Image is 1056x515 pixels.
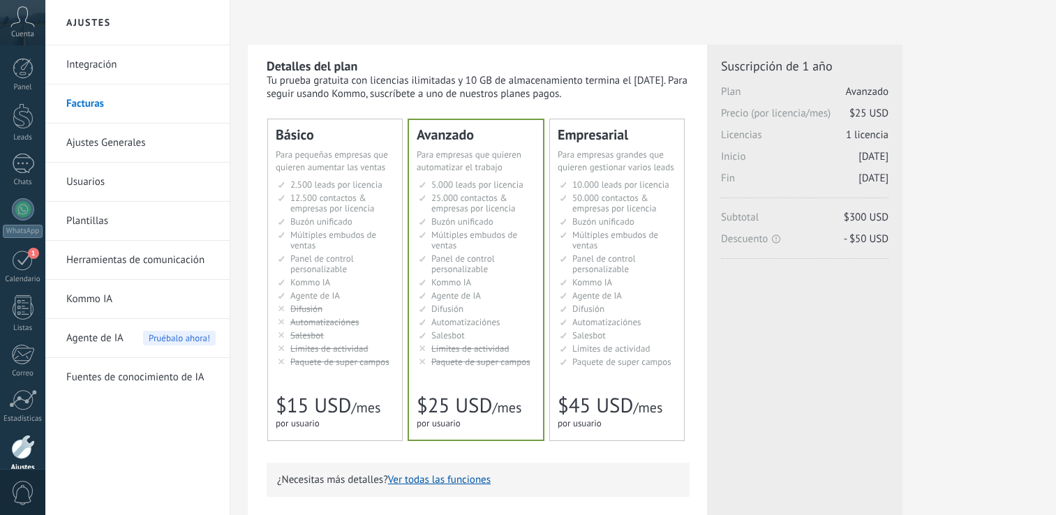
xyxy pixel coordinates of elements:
[3,225,43,238] div: WhatsApp
[290,329,324,341] span: Salesbot
[721,128,888,150] span: Licencias
[66,124,216,163] a: Ajustes Generales
[431,179,523,191] span: 5.000 leads por licencia
[11,30,34,39] span: Cuenta
[431,343,510,354] span: Límites de actividad
[721,150,888,172] span: Inicio
[417,128,535,142] div: Avanzado
[45,241,230,280] li: Herramientas de comunicación
[66,358,216,397] a: Fuentes de conocimiento de IA
[558,417,602,429] span: por usuario
[66,163,216,202] a: Usuarios
[276,417,320,429] span: por usuario
[431,276,471,288] span: Kommo IA
[290,229,376,251] span: Múltiples embudos de ventas
[721,107,888,128] span: Precio (por licencia/mes)
[3,324,43,333] div: Listas
[431,356,530,368] span: Paquete de super campos
[846,85,888,98] span: Avanzado
[431,303,463,315] span: Difusión
[844,211,888,224] span: $300 USD
[572,216,634,227] span: Buzón unificado
[290,253,354,275] span: Panel de control personalizable
[721,232,888,246] span: Descuento
[431,329,465,341] span: Salesbot
[143,331,216,345] span: Pruébalo ahora!
[276,392,351,419] span: $15 USD
[290,216,352,227] span: Buzón unificado
[3,83,43,92] div: Panel
[572,229,658,251] span: Múltiples embudos de ventas
[3,178,43,187] div: Chats
[276,128,394,142] div: Básico
[572,192,656,214] span: 50.000 contactos & empresas por licencia
[66,84,216,124] a: Facturas
[388,473,491,486] button: Ver todas las funciones
[66,202,216,241] a: Plantillas
[417,417,461,429] span: por usuario
[858,150,888,163] span: [DATE]
[45,163,230,202] li: Usuarios
[572,179,669,191] span: 10.000 leads por licencia
[28,248,39,259] span: 1
[572,356,671,368] span: Paquete de super campos
[846,128,888,142] span: 1 licencia
[431,316,500,328] span: Automatizaciónes
[721,172,888,193] span: Fin
[351,398,380,417] span: /mes
[572,329,606,341] span: Salesbot
[431,192,515,214] span: 25.000 contactos & empresas por licencia
[290,192,374,214] span: 12.500 contactos & empresas por licencia
[417,149,521,173] span: Para empresas que quieren automatizar el trabajo
[572,290,622,301] span: Agente de IA
[45,280,230,319] li: Kommo IA
[267,74,690,100] div: Tu prueba gratuita con licencias ilimitadas y 10 GB de almacenamiento termina el [DATE]. Para seg...
[45,84,230,124] li: Facturas
[431,229,517,251] span: Múltiples embudos de ventas
[66,45,216,84] a: Integración
[3,415,43,424] div: Estadísticas
[66,241,216,280] a: Herramientas de comunicación
[3,133,43,142] div: Leads
[290,343,369,354] span: Límites de actividad
[290,303,322,315] span: Difusión
[849,107,888,120] span: $25 USD
[66,280,216,319] a: Kommo IA
[858,172,888,185] span: [DATE]
[276,149,388,173] span: Para pequeñas empresas que quieren aumentar las ventas
[66,319,124,358] span: Agente de IA
[290,179,382,191] span: 2.500 leads por licencia
[277,473,679,486] p: ¿Necesitas más detalles?
[45,319,230,358] li: Agente de IA
[558,392,633,419] span: $45 USD
[290,290,340,301] span: Agente de IA
[572,343,650,354] span: Límites de actividad
[844,232,888,246] span: - $50 USD
[66,319,216,358] a: Agente de IA Pruébalo ahora!
[3,275,43,284] div: Calendario
[558,149,674,173] span: Para empresas grandes que quieren gestionar varios leads
[633,398,662,417] span: /mes
[492,398,521,417] span: /mes
[267,58,357,74] b: Detalles del plan
[431,216,493,227] span: Buzón unificado
[290,316,359,328] span: Automatizaciónes
[417,392,492,419] span: $25 USD
[3,463,43,472] div: Ajustes
[721,85,888,107] span: Plan
[290,276,330,288] span: Kommo IA
[45,124,230,163] li: Ajustes Generales
[572,276,612,288] span: Kommo IA
[45,358,230,396] li: Fuentes de conocimiento de IA
[721,211,888,232] span: Subtotal
[721,58,888,74] span: Suscripción de 1 año
[3,369,43,378] div: Correo
[290,356,389,368] span: Paquete de super campos
[572,303,604,315] span: Difusión
[431,290,481,301] span: Agente de IA
[45,45,230,84] li: Integración
[431,253,495,275] span: Panel de control personalizable
[572,316,641,328] span: Automatizaciónes
[558,128,676,142] div: Empresarial
[45,202,230,241] li: Plantillas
